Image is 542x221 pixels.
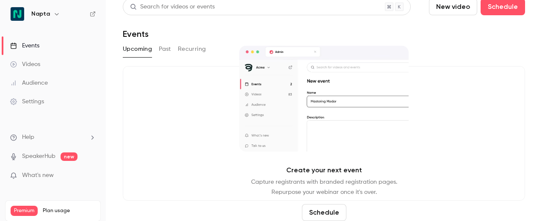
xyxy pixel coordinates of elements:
div: Videos [10,60,40,69]
span: new [61,152,77,161]
div: Settings [10,97,44,106]
button: Schedule [302,204,346,221]
div: Search for videos or events [130,3,215,11]
a: SpeakerHub [22,152,55,161]
span: Plan usage [43,207,95,214]
iframe: Noticeable Trigger [86,172,96,180]
button: Recurring [178,42,206,56]
span: What's new [22,171,54,180]
li: help-dropdown-opener [10,133,96,142]
button: Upcoming [123,42,152,56]
p: Capture registrants with branded registration pages. Repurpose your webinar once it's over. [251,177,397,197]
span: Premium [11,206,38,216]
div: Events [10,41,39,50]
span: Help [22,133,34,142]
h6: Napta [31,10,50,18]
div: Audience [10,79,48,87]
p: Create your next event [286,165,362,175]
img: Napta [11,7,24,21]
h1: Events [123,29,149,39]
button: Past [159,42,171,56]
